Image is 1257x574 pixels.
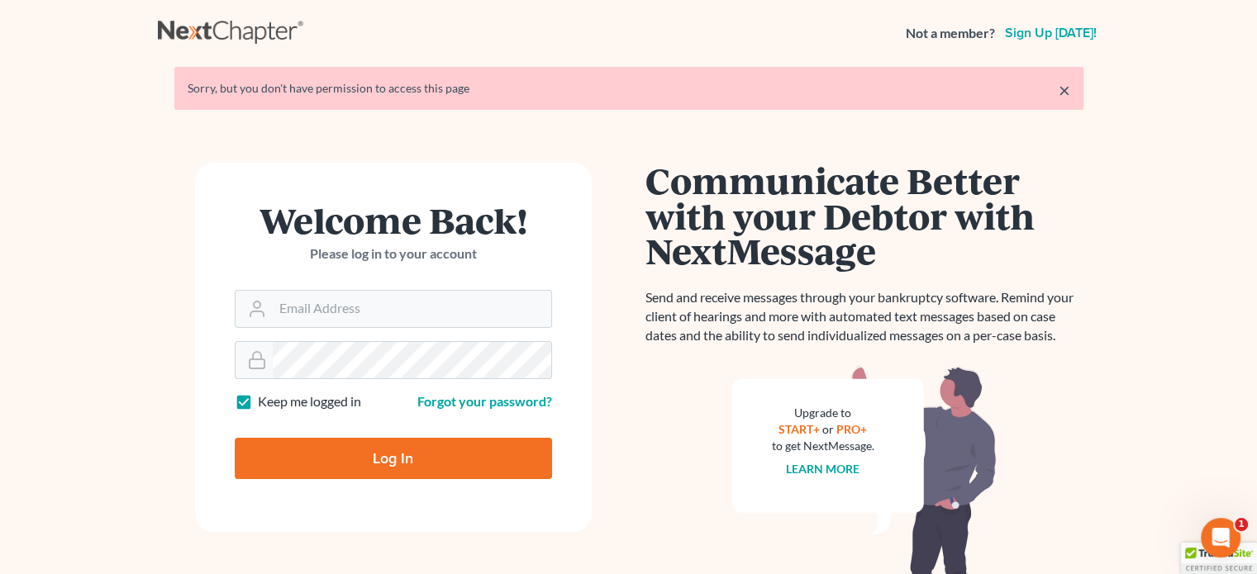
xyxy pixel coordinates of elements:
span: 1 [1235,518,1248,531]
a: Forgot your password? [417,393,552,409]
iframe: Intercom live chat [1201,518,1240,557]
strong: Not a member? [906,24,995,43]
h1: Welcome Back! [235,202,552,238]
input: Email Address [273,291,551,327]
a: × [1059,80,1070,100]
p: Please log in to your account [235,244,552,263]
span: or [822,422,834,436]
input: Log In [235,438,552,479]
a: Learn more [786,462,859,476]
label: Keep me logged in [258,392,361,411]
a: PRO+ [836,422,867,436]
p: Send and receive messages through your bankruptcy software. Remind your client of hearings and mo... [645,288,1083,345]
div: TrustedSite Certified [1181,543,1257,574]
a: START+ [778,422,820,436]
div: Upgrade to [772,405,874,421]
div: to get NextMessage. [772,438,874,454]
div: Sorry, but you don't have permission to access this page [188,80,1070,97]
a: Sign up [DATE]! [1002,26,1100,40]
h1: Communicate Better with your Debtor with NextMessage [645,163,1083,268]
